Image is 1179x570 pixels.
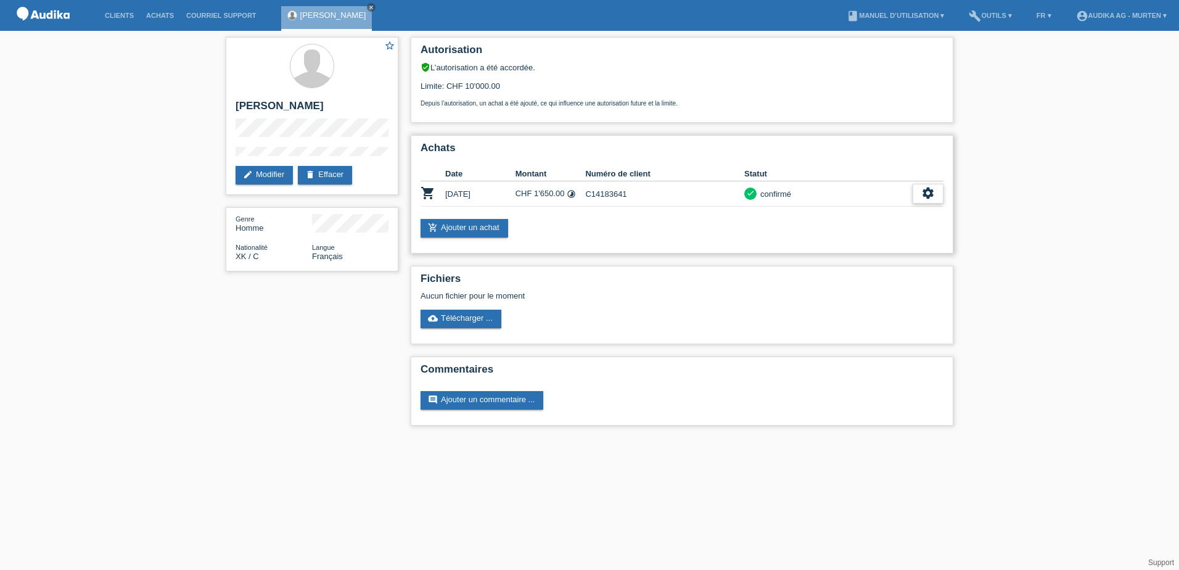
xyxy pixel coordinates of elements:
[384,40,395,53] a: star_border
[585,167,744,181] th: Numéro de client
[305,170,315,180] i: delete
[368,4,374,10] i: close
[421,62,943,72] div: L’autorisation a été accordée.
[428,313,438,323] i: cloud_upload
[312,244,335,251] span: Langue
[421,273,943,291] h2: Fichiers
[298,166,352,184] a: deleteEffacer
[1076,10,1088,22] i: account_circle
[421,363,943,382] h2: Commentaires
[516,181,586,207] td: CHF 1'650.00
[384,40,395,51] i: star_border
[367,3,376,12] a: close
[421,291,797,300] div: Aucun fichier pour le moment
[757,188,791,200] div: confirmé
[421,44,943,62] h2: Autorisation
[12,24,74,33] a: POS — MF Group
[180,12,262,19] a: Courriel Support
[516,167,586,181] th: Montant
[236,166,293,184] a: editModifier
[140,12,180,19] a: Achats
[585,181,744,207] td: C14183641
[421,310,501,328] a: cloud_uploadTélécharger ...
[243,170,253,180] i: edit
[236,252,259,261] span: Kosovo / C / 01.03.1996
[969,10,981,22] i: build
[300,10,366,20] a: [PERSON_NAME]
[421,62,430,72] i: verified_user
[567,189,576,199] i: Taux fixes (12 versements)
[421,72,943,107] div: Limite: CHF 10'000.00
[921,186,935,200] i: settings
[445,167,516,181] th: Date
[236,214,312,233] div: Homme
[847,10,859,22] i: book
[1148,558,1174,567] a: Support
[744,167,913,181] th: Statut
[421,186,435,200] i: POSP00028179
[840,12,950,19] a: bookManuel d’utilisation ▾
[428,223,438,233] i: add_shopping_cart
[421,142,943,160] h2: Achats
[421,391,543,410] a: commentAjouter un commentaire ...
[312,252,343,261] span: Français
[1030,12,1058,19] a: FR ▾
[421,219,508,238] a: add_shopping_cartAjouter un achat
[746,189,755,197] i: check
[99,12,140,19] a: Clients
[428,395,438,405] i: comment
[445,181,516,207] td: [DATE]
[421,100,943,107] p: Depuis l’autorisation, un achat a été ajouté, ce qui influence une autorisation future et la limite.
[963,12,1017,19] a: buildOutils ▾
[236,100,388,118] h2: [PERSON_NAME]
[236,244,268,251] span: Nationalité
[236,215,255,223] span: Genre
[1070,12,1173,19] a: account_circleAudika AG - Murten ▾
